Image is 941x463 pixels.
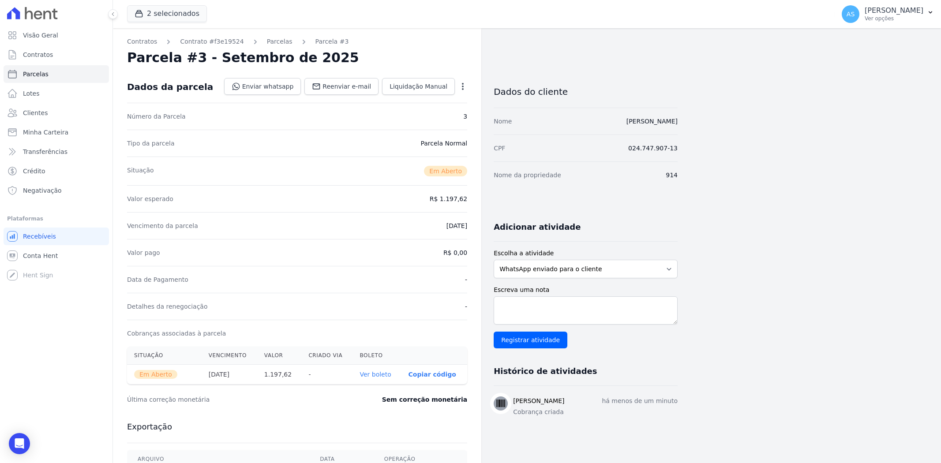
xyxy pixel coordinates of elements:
dt: Nome da propriedade [494,171,561,179]
span: Parcelas [23,70,49,78]
span: Minha Carteira [23,128,68,137]
a: Transferências [4,143,109,161]
a: Contratos [127,37,157,46]
p: Cobrança criada [513,407,678,417]
dd: 024.747.907-13 [628,144,678,153]
dd: - [465,275,467,284]
dt: Nome [494,117,512,126]
dt: Detalhes da renegociação [127,302,208,311]
p: [PERSON_NAME] [865,6,923,15]
div: Dados da parcela [127,82,213,92]
span: Reenviar e-mail [322,82,371,91]
span: Clientes [23,108,48,117]
th: Vencimento [202,347,257,365]
dt: Valor pago [127,248,160,257]
span: Conta Hent [23,251,58,260]
dd: 3 [463,112,467,121]
dd: 914 [666,171,678,179]
dd: R$ 0,00 [443,248,467,257]
span: AS [847,11,855,17]
th: - [301,365,352,385]
h3: Histórico de atividades [494,366,597,377]
span: Contratos [23,50,53,59]
dt: Tipo da parcela [127,139,175,148]
th: Boleto [352,347,401,365]
span: Recebíveis [23,232,56,241]
dt: Número da Parcela [127,112,186,121]
a: Contratos [4,46,109,63]
dt: Vencimento da parcela [127,221,198,230]
dt: Cobranças associadas à parcela [127,329,226,338]
dd: R$ 1.197,62 [430,194,467,203]
span: Liquidação Manual [390,82,447,91]
span: Visão Geral [23,31,58,40]
a: Clientes [4,104,109,122]
dd: - [465,302,467,311]
button: AS [PERSON_NAME] Ver opções [835,2,941,26]
a: Enviar whatsapp [224,78,301,95]
a: Negativação [4,182,109,199]
span: Em Aberto [424,166,467,176]
dt: Data de Pagamento [127,275,188,284]
a: Crédito [4,162,109,180]
a: Recebíveis [4,228,109,245]
a: Visão Geral [4,26,109,44]
th: Criado via [301,347,352,365]
a: Parcela #3 [315,37,349,46]
h3: Adicionar atividade [494,222,581,232]
a: [PERSON_NAME] [626,118,678,125]
span: Negativação [23,186,62,195]
dt: Situação [127,166,154,176]
nav: Breadcrumb [127,37,467,46]
dd: Sem correção monetária [382,395,467,404]
a: Lotes [4,85,109,102]
p: Ver opções [865,15,923,22]
dd: Parcela Normal [420,139,467,148]
a: Conta Hent [4,247,109,265]
div: Open Intercom Messenger [9,433,30,454]
span: Crédito [23,167,45,175]
label: Escreva uma nota [494,285,678,295]
th: Situação [127,347,202,365]
a: Reenviar e-mail [304,78,379,95]
input: Registrar atividade [494,332,567,348]
th: [DATE] [202,365,257,385]
a: Parcelas [4,65,109,83]
span: Lotes [23,89,40,98]
h3: Dados do cliente [494,86,678,97]
dt: CPF [494,144,505,153]
a: Liquidação Manual [382,78,455,95]
h2: Parcela #3 - Setembro de 2025 [127,50,359,66]
a: Minha Carteira [4,123,109,141]
span: Em Aberto [134,370,177,379]
dt: Última correção monetária [127,395,328,404]
div: Plataformas [7,213,105,224]
h3: Exportação [127,422,467,432]
a: Parcelas [267,37,292,46]
dt: Valor esperado [127,194,173,203]
a: Contrato #f3e19524 [180,37,244,46]
p: há menos de um minuto [602,396,678,406]
button: Copiar código [409,371,456,378]
a: Ver boleto [360,371,391,378]
h3: [PERSON_NAME] [513,396,564,406]
button: 2 selecionados [127,5,207,22]
th: 1.197,62 [257,365,302,385]
label: Escolha a atividade [494,249,678,258]
span: Transferências [23,147,67,156]
dd: [DATE] [446,221,467,230]
th: Valor [257,347,302,365]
